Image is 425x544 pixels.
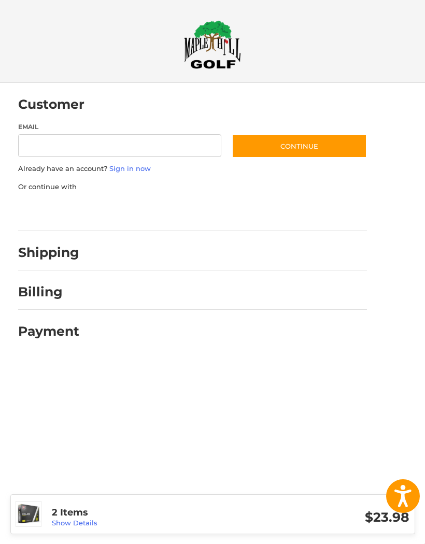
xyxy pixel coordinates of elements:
[18,96,84,112] h2: Customer
[109,164,151,173] a: Sign in now
[18,164,367,174] p: Already have an account?
[184,20,241,69] img: Maple Hill Golf
[18,323,79,339] h2: Payment
[15,202,92,221] iframe: PayPal-paypal
[18,284,79,300] h2: Billing
[18,182,367,192] p: Or continue with
[231,509,409,525] h3: $23.98
[18,245,79,261] h2: Shipping
[16,502,41,526] img: Wilson Staff DUO Soft Golf Balls - Prior Generation
[18,122,222,132] label: Email
[52,519,97,527] a: Show Details
[103,202,180,221] iframe: PayPal-paylater
[52,507,231,519] h3: 2 Items
[232,134,367,158] button: Continue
